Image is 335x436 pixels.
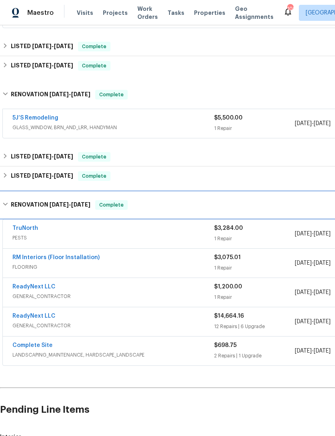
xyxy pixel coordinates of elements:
[314,231,331,237] span: [DATE]
[54,154,73,159] span: [DATE]
[12,322,214,330] span: GENERAL_CONTRACTOR
[79,62,110,70] span: Complete
[314,121,331,126] span: [DATE]
[12,225,38,231] a: TruNorth
[27,9,54,17] span: Maestro
[79,43,110,51] span: Complete
[11,90,90,99] h6: RENOVATION
[12,343,53,348] a: Complete Site
[32,63,51,68] span: [DATE]
[12,234,214,242] span: PESTS
[235,5,274,21] span: Geo Assignments
[11,61,73,71] h6: LISTED
[12,263,214,271] span: FLOORING
[71,202,90,207] span: [DATE]
[12,292,214,300] span: GENERAL_CONTRACTOR
[54,43,73,49] span: [DATE]
[71,91,90,97] span: [DATE]
[79,172,110,180] span: Complete
[96,91,127,99] span: Complete
[137,5,158,21] span: Work Orders
[314,260,331,266] span: [DATE]
[103,9,128,17] span: Projects
[12,351,214,359] span: LANDSCAPING_MAINTENANCE, HARDSCAPE_LANDSCAPE
[295,121,312,126] span: [DATE]
[32,173,73,178] span: -
[314,319,331,324] span: [DATE]
[214,343,237,348] span: $698.75
[11,171,73,181] h6: LISTED
[295,120,331,128] span: -
[295,290,312,295] span: [DATE]
[167,10,184,16] span: Tasks
[295,319,312,324] span: [DATE]
[214,225,243,231] span: $3,284.00
[12,115,58,121] a: 5J’S Remodeling
[12,255,100,260] a: RM Interiors (Floor Installation)
[295,318,331,326] span: -
[214,313,244,319] span: $14,664.16
[11,152,73,162] h6: LISTED
[49,202,69,207] span: [DATE]
[314,290,331,295] span: [DATE]
[214,284,242,290] span: $1,200.00
[32,43,51,49] span: [DATE]
[32,63,73,68] span: -
[96,201,127,209] span: Complete
[295,288,331,296] span: -
[214,322,295,331] div: 12 Repairs | 6 Upgrade
[11,42,73,51] h6: LISTED
[54,63,73,68] span: [DATE]
[194,9,225,17] span: Properties
[295,260,312,266] span: [DATE]
[214,293,295,301] div: 1 Repair
[295,230,331,238] span: -
[11,200,90,210] h6: RENOVATION
[214,255,241,260] span: $3,075.01
[54,173,73,178] span: [DATE]
[295,348,312,354] span: [DATE]
[49,91,90,97] span: -
[314,348,331,354] span: [DATE]
[214,235,295,243] div: 1 Repair
[12,313,55,319] a: ReadyNext LLC
[49,91,69,97] span: [DATE]
[295,231,312,237] span: [DATE]
[214,264,295,272] div: 1 Repair
[49,202,90,207] span: -
[214,115,243,121] span: $5,500.00
[12,124,214,132] span: GLASS_WINDOW, BRN_AND_LRR, HANDYMAN
[214,124,295,132] div: 1 Repair
[295,259,331,267] span: -
[32,43,73,49] span: -
[12,284,55,290] a: ReadyNext LLC
[287,5,293,13] div: 109
[32,154,51,159] span: [DATE]
[32,154,73,159] span: -
[77,9,93,17] span: Visits
[79,153,110,161] span: Complete
[214,352,295,360] div: 2 Repairs | 1 Upgrade
[295,347,331,355] span: -
[32,173,51,178] span: [DATE]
